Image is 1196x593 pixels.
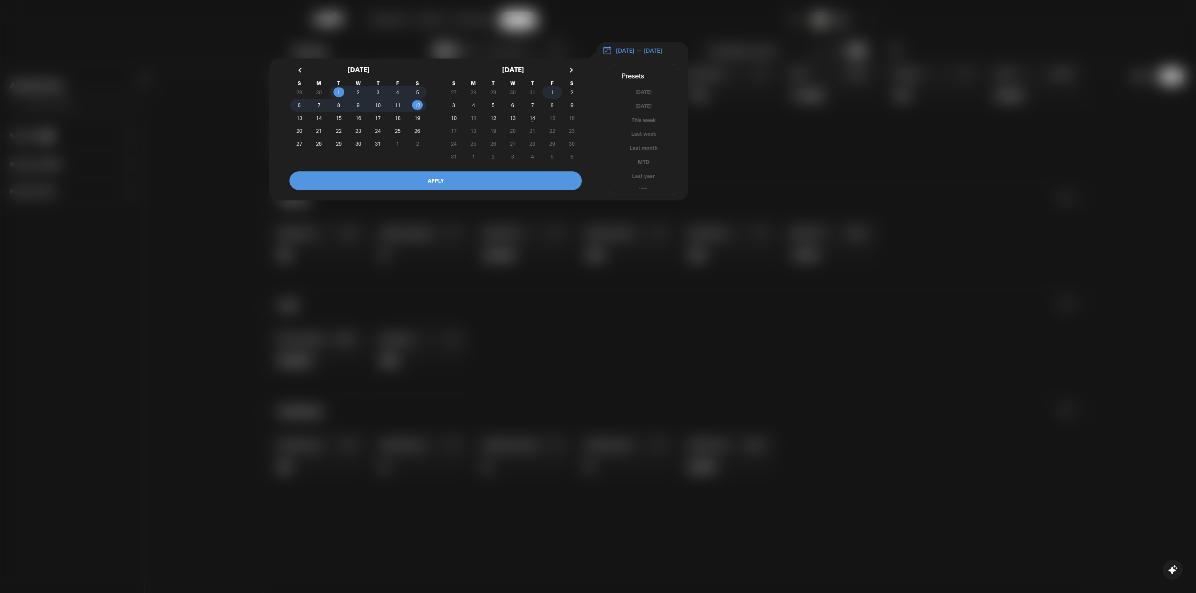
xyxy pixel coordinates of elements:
[357,85,360,100] span: 2
[289,99,309,112] button: 6
[336,123,342,138] span: 22
[490,110,496,125] span: 12
[503,137,522,150] button: 27
[542,124,562,137] button: 22
[609,116,678,124] button: This week
[348,99,368,112] button: 9
[542,99,562,112] button: 8
[562,112,582,124] button: 16
[463,80,483,86] span: M
[289,171,582,190] button: APPLY
[297,136,302,151] span: 27
[571,85,573,100] span: 2
[355,123,361,138] span: 23
[529,123,535,138] span: 21
[444,80,463,86] span: S
[357,98,360,112] span: 9
[395,98,401,112] span: 11
[503,80,522,86] span: W
[609,70,678,81] div: Presets
[289,59,427,80] div: [DATE]
[569,110,575,125] span: 16
[463,112,483,124] button: 11
[408,86,427,99] button: 5
[444,124,463,137] button: 17
[529,110,535,125] span: 14
[348,124,368,137] button: 23
[490,123,496,138] span: 19
[316,110,322,125] span: 14
[503,112,522,124] button: 13
[444,150,463,163] button: 31
[551,98,554,112] span: 8
[523,99,542,112] button: 7
[297,123,302,138] span: 20
[451,136,457,151] span: 24
[289,137,309,150] button: 27
[408,112,427,124] button: 19
[329,80,348,86] span: T
[375,136,381,151] span: 31
[531,98,534,112] span: 7
[562,124,582,137] button: 23
[523,137,542,150] button: 28
[542,86,562,99] button: 1
[375,110,381,125] span: 17
[408,80,427,86] span: S
[510,136,516,151] span: 27
[483,80,503,86] span: T
[414,98,420,112] span: 12
[463,137,483,150] button: 25
[416,85,419,100] span: 5
[603,46,612,55] img: Calendar
[388,124,407,137] button: 25
[472,98,475,112] span: 4
[562,99,582,112] button: 9
[529,136,535,151] span: 28
[542,80,562,86] span: F
[329,124,348,137] button: 22
[375,98,381,112] span: 10
[337,98,340,112] span: 8
[298,98,301,112] span: 6
[408,124,427,137] button: 26
[297,110,302,125] span: 13
[329,86,348,99] button: 1
[444,112,463,124] button: 10
[562,80,582,86] span: S
[289,124,309,137] button: 20
[414,123,420,138] span: 26
[444,137,463,150] button: 24
[609,102,678,110] button: [DATE]
[471,110,476,125] span: 11
[336,110,342,125] span: 15
[318,98,321,112] span: 7
[348,112,368,124] button: 16
[609,88,678,96] button: [DATE]
[336,136,342,151] span: 29
[609,186,678,194] button: YTD
[355,110,361,125] span: 16
[388,86,407,99] button: 4
[337,85,340,100] span: 1
[549,136,555,151] span: 29
[451,149,457,164] span: 31
[368,112,388,124] button: 17
[549,110,555,125] span: 15
[408,99,427,112] button: 12
[596,42,688,59] button: [DATE] — [DATE]
[289,112,309,124] button: 13
[542,112,562,124] button: 15
[451,110,457,125] span: 10
[463,99,483,112] button: 4
[542,137,562,150] button: 29
[395,110,401,125] span: 18
[523,124,542,137] button: 21
[368,86,388,99] button: 3
[368,137,388,150] button: 31
[309,99,328,112] button: 7
[348,86,368,99] button: 2
[609,130,678,138] button: Last week
[511,98,514,112] span: 6
[483,99,503,112] button: 5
